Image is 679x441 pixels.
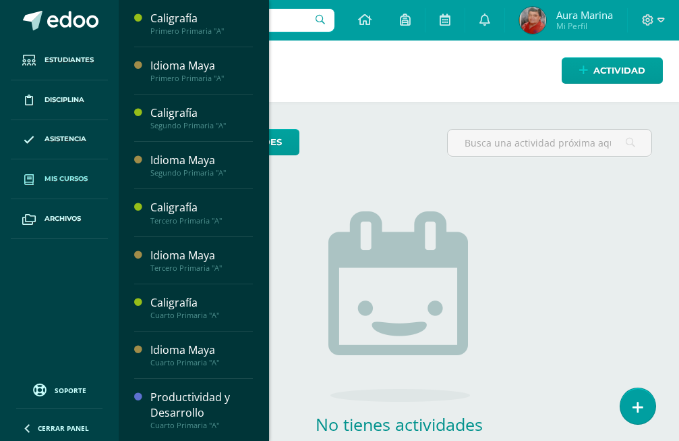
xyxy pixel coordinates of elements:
a: CaligrafíaCuarto Primaria "A" [150,295,253,320]
a: Productividad y DesarrolloCuarto Primaria "A" [150,390,253,430]
span: Estudiantes [45,55,94,66]
img: no_activities.png [328,211,470,402]
div: Primero Primaria "A" [150,26,253,36]
a: Mis cursos [11,159,108,199]
div: Cuarto Primaria "A" [150,311,253,320]
a: Idioma MayaSegundo Primaria "A" [150,153,253,178]
div: Segundo Primaria "A" [150,168,253,178]
a: Idioma MayaPrimero Primaria "A" [150,58,253,83]
div: Cuarto Primaria "A" [150,421,253,430]
span: Mi Perfil [556,20,613,32]
span: Cerrar panel [38,423,89,433]
div: Caligrafía [150,295,253,311]
a: Idioma MayaCuarto Primaria "A" [150,342,253,367]
a: Estudiantes [11,41,108,80]
a: CaligrafíaSegundo Primaria "A" [150,105,253,130]
div: Primero Primaria "A" [150,74,253,83]
div: Tercero Primaria "A" [150,263,253,273]
div: Cuarto Primaria "A" [150,358,253,367]
a: Archivos [11,199,108,239]
span: Asistencia [45,134,86,145]
a: Idioma MayaTercero Primaria "A" [150,248,253,273]
div: Caligrafía [150,11,253,26]
a: CaligrafíaPrimero Primaria "A" [150,11,253,36]
span: Soporte [55,386,86,395]
span: Disciplina [45,95,84,105]
div: Idioma Maya [150,248,253,263]
a: Asistencia [11,120,108,160]
div: Tercero Primaria "A" [150,216,253,226]
a: Actividad [562,57,663,84]
div: Caligrafía [150,105,253,121]
a: Soporte [16,380,102,398]
h1: Actividades [135,41,663,102]
span: Actividad [593,58,645,83]
h2: No tienes actividades [264,413,534,436]
div: Productividad y Desarrollo [150,390,253,421]
span: Mis cursos [45,174,88,184]
a: CaligrafíaTercero Primaria "A" [150,200,253,225]
div: Idioma Maya [150,342,253,358]
input: Busca una actividad próxima aquí... [448,130,651,156]
a: Disciplina [11,80,108,120]
div: Idioma Maya [150,153,253,168]
div: Segundo Primaria "A" [150,121,253,130]
img: 52c4e10a43039416a1d309c3471db499.png [519,7,546,34]
div: Idioma Maya [150,58,253,74]
span: Aura Marina [556,8,613,22]
div: Caligrafía [150,200,253,215]
span: Archivos [45,213,81,224]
